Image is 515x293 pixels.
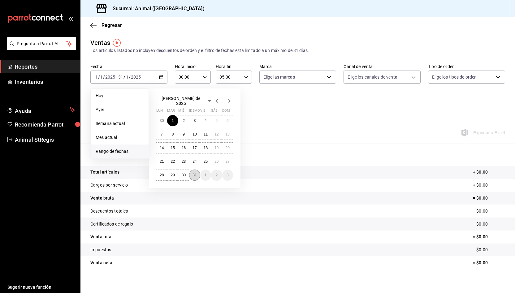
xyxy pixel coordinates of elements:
abbr: domingo [222,109,230,115]
abbr: 3 de julio de 2025 [194,118,196,123]
abbr: 9 de julio de 2025 [183,132,185,136]
p: + $0.00 [473,169,505,175]
button: 16 de julio de 2025 [178,142,189,153]
div: Los artículos listados no incluyen descuentos de orden y el filtro de fechas está limitado a un m... [90,47,505,54]
p: Descuentos totales [90,208,128,214]
abbr: 26 de julio de 2025 [214,159,219,164]
abbr: 17 de julio de 2025 [193,146,197,150]
button: Tooltip marker [113,39,121,47]
span: Reportes [15,62,75,71]
abbr: 31 de julio de 2025 [193,173,197,177]
span: Regresar [102,22,122,28]
input: -- [126,75,129,80]
label: Fecha [90,64,167,69]
abbr: lunes [156,109,163,115]
button: 27 de julio de 2025 [222,156,233,167]
abbr: 25 de julio de 2025 [204,159,208,164]
span: Inventarios [15,78,75,86]
button: 30 de julio de 2025 [178,170,189,181]
button: 30 de junio de 2025 [156,115,167,126]
abbr: 16 de julio de 2025 [182,146,186,150]
button: 9 de julio de 2025 [178,129,189,140]
button: 31 de julio de 2025 [189,170,200,181]
span: [PERSON_NAME] de 2025 [156,96,206,106]
span: / [103,75,105,80]
abbr: 10 de julio de 2025 [193,132,197,136]
span: Ayuda [15,106,67,114]
span: Ayer [96,106,144,113]
span: Sugerir nueva función [7,284,75,291]
span: Recomienda Parrot [15,120,75,129]
abbr: 22 de julio de 2025 [171,159,175,164]
span: Semana actual [96,120,144,127]
button: 2 de julio de 2025 [178,115,189,126]
button: 26 de julio de 2025 [211,156,222,167]
button: 6 de julio de 2025 [222,115,233,126]
p: = $0.00 [473,234,505,240]
button: 5 de julio de 2025 [211,115,222,126]
button: 3 de agosto de 2025 [222,170,233,181]
abbr: 12 de julio de 2025 [214,132,219,136]
abbr: 8 de julio de 2025 [172,132,174,136]
abbr: 14 de julio de 2025 [160,146,164,150]
abbr: miércoles [178,109,184,115]
h3: Sucursal: Animal ([GEOGRAPHIC_DATA]) [108,5,205,12]
button: 18 de julio de 2025 [200,142,211,153]
abbr: 20 de julio de 2025 [226,146,230,150]
abbr: 1 de agosto de 2025 [205,173,207,177]
abbr: 2 de agosto de 2025 [215,173,218,177]
span: Animal StRegis [15,136,75,144]
abbr: martes [167,109,175,115]
p: Resumen [90,151,505,158]
p: = $0.00 [473,260,505,266]
button: 25 de julio de 2025 [200,156,211,167]
button: 28 de julio de 2025 [156,170,167,181]
abbr: 23 de julio de 2025 [182,159,186,164]
button: 4 de julio de 2025 [200,115,211,126]
span: Hoy [96,93,144,99]
a: Pregunta a Parrot AI [4,45,76,51]
p: Cargos por servicio [90,182,128,188]
button: 24 de julio de 2025 [189,156,200,167]
input: ---- [105,75,115,80]
span: Mes actual [96,134,144,141]
div: Ventas [90,38,110,47]
span: - [116,75,117,80]
button: 12 de julio de 2025 [211,129,222,140]
abbr: 2 de julio de 2025 [183,118,185,123]
button: 29 de julio de 2025 [167,170,178,181]
abbr: 28 de julio de 2025 [160,173,164,177]
span: / [129,75,131,80]
abbr: 21 de julio de 2025 [160,159,164,164]
abbr: 15 de julio de 2025 [171,146,175,150]
abbr: 5 de julio de 2025 [215,118,218,123]
label: Hora fin [216,64,252,69]
button: [PERSON_NAME] de 2025 [156,96,213,106]
span: Elige las marcas [263,74,295,80]
button: 13 de julio de 2025 [222,129,233,140]
abbr: 11 de julio de 2025 [204,132,208,136]
abbr: 3 de agosto de 2025 [227,173,229,177]
input: -- [95,75,98,80]
button: 14 de julio de 2025 [156,142,167,153]
button: 20 de julio de 2025 [222,142,233,153]
abbr: 4 de julio de 2025 [205,118,207,123]
label: Marca [259,64,336,69]
p: = $0.00 [473,195,505,201]
abbr: 27 de julio de 2025 [226,159,230,164]
p: Venta bruta [90,195,114,201]
abbr: 6 de julio de 2025 [227,118,229,123]
span: Pregunta a Parrot AI [17,41,67,47]
input: -- [100,75,103,80]
p: Impuestos [90,247,111,253]
button: 1 de julio de 2025 [167,115,178,126]
p: - $0.00 [474,221,505,227]
label: Tipo de orden [428,64,505,69]
span: Rango de fechas [96,148,144,155]
button: 7 de julio de 2025 [156,129,167,140]
abbr: 24 de julio de 2025 [193,159,197,164]
abbr: viernes [200,109,205,115]
p: + $0.00 [473,182,505,188]
button: 17 de julio de 2025 [189,142,200,153]
input: ---- [131,75,141,80]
